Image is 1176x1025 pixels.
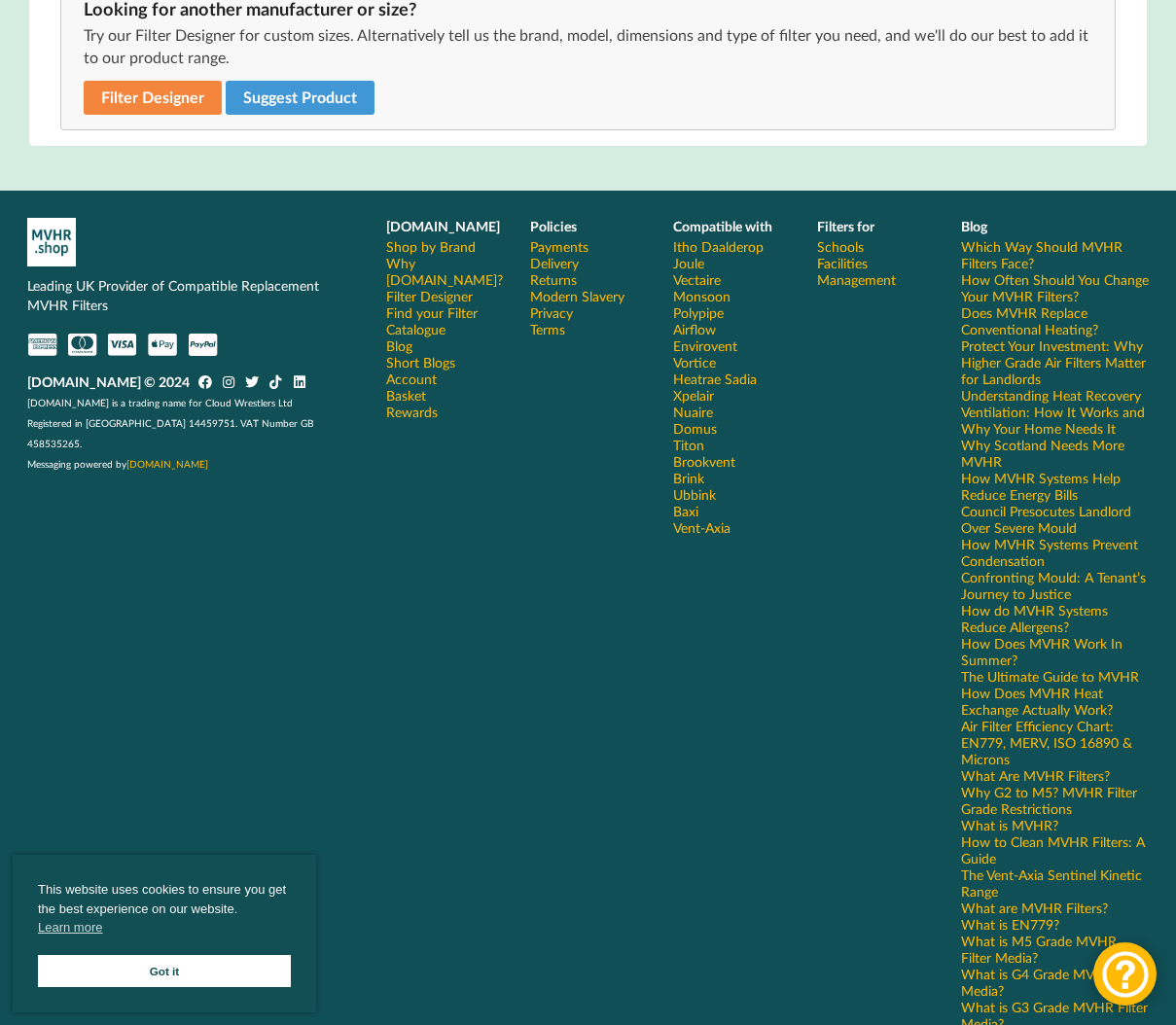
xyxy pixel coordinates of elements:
[817,255,934,288] a: Facilities Management
[961,933,1149,966] a: What is M5 Grade MVHR Filter Media?
[673,470,704,486] a: Brink
[530,288,624,304] a: Modern Slavery
[386,304,478,321] a: Find your Filter
[673,271,721,288] a: Vectaire
[961,900,1108,916] a: What are MVHR Filters?
[961,503,1149,536] a: Council Presocutes Landlord Over Severe Mould
[961,304,1149,337] a: Does MVHR Replace Conventional Heating?
[38,955,291,987] a: Got it cookie
[386,371,437,387] a: Account
[27,417,313,449] span: Registered in [GEOGRAPHIC_DATA] 14459751. VAT Number GB 458535265.
[961,866,1149,900] a: The Vent-Axia Sentinel Kinetic Range
[530,321,565,337] a: Terms
[673,503,698,519] a: Baxi
[673,387,714,404] a: Xpelair
[673,304,724,321] a: Polypipe
[673,354,716,371] a: Vortice
[961,784,1149,817] a: Why G2 to M5? MVHR Filter Grade Restrictions
[961,668,1139,685] a: The Ultimate Guide to MVHR
[27,218,76,266] img: mvhr-inverted.png
[226,81,374,115] button: Suggest Product
[27,276,359,315] p: Leading UK Provider of Compatible Replacement MVHR Filters
[126,458,208,470] a: [DOMAIN_NAME]
[530,255,579,271] a: Delivery
[38,880,291,942] span: This website uses cookies to ensure you get the best experience on our website.
[386,288,473,304] a: Filter Designer
[817,218,874,234] b: Filters for
[386,321,445,337] a: Catalogue
[673,453,735,470] a: Brookvent
[961,569,1149,602] a: Confronting Mould: A Tenant’s Journey to Justice
[13,855,316,1012] div: cookieconsent
[673,238,764,255] a: Itho Daalderop
[673,255,704,271] a: Joule
[673,486,716,503] a: Ubbink
[961,767,1110,784] a: What Are MVHR Filters?
[673,420,717,437] a: Domus
[961,817,1058,833] a: What is MVHR?
[386,354,455,371] a: Short Blogs
[27,373,190,390] b: [DOMAIN_NAME] © 2024
[386,255,503,288] a: Why [DOMAIN_NAME]?
[961,602,1149,635] a: How do MVHR Systems Reduce Allergens?
[961,916,1059,933] a: What is EN779?
[961,337,1149,387] a: Protect Your Investment: Why Higher Grade Air Filters Matter for Landlords
[84,81,222,115] a: Filter Designer
[530,238,588,255] a: Payments
[961,966,1149,999] a: What is G4 Grade MVHR Filter Media?
[530,271,577,288] a: Returns
[961,238,1149,271] a: Which Way Should MVHR Filters Face?
[673,519,731,536] a: Vent-Axia
[673,371,757,387] a: Heatrae Sadia
[961,387,1149,437] a: Understanding Heat Recovery Ventilation: How It Works and Why Your Home Needs It
[961,470,1149,503] a: How MVHR Systems Help Reduce Energy Bills
[673,437,704,453] a: Titon
[961,833,1149,866] a: How to Clean MVHR Filters: A Guide
[673,337,737,354] a: Envirovent
[386,218,500,234] b: [DOMAIN_NAME]
[961,536,1149,569] a: How MVHR Systems Prevent Condensation
[38,918,102,937] a: cookies - Learn more
[84,24,1092,69] p: Try our Filter Designer for custom sizes. Alternatively tell us the brand, model, dimensions and ...
[961,685,1149,718] a: How Does MVHR Heat Exchange Actually Work?
[673,321,716,337] a: Airflow
[386,337,412,354] a: Blog
[673,404,713,420] a: Nuaire
[386,238,476,255] a: Shop by Brand
[961,437,1149,470] a: Why Scotland Needs More MVHR
[27,458,208,470] span: Messaging powered by
[961,218,987,234] b: Blog
[530,218,577,234] b: Policies
[961,271,1149,304] a: How Often Should You Change Your MVHR Filters?
[817,238,864,255] a: Schools
[673,288,731,304] a: Monsoon
[386,404,438,420] a: Rewards
[27,397,293,408] span: [DOMAIN_NAME] is a trading name for Cloud Wrestlers Ltd
[386,387,426,404] a: Basket
[961,718,1149,767] a: Air Filter Efficiency Chart: EN779, MERV, ISO 16890 & Microns
[530,304,573,321] a: Privacy
[961,635,1149,668] a: How Does MVHR Work In Summer?
[673,218,772,234] b: Compatible with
